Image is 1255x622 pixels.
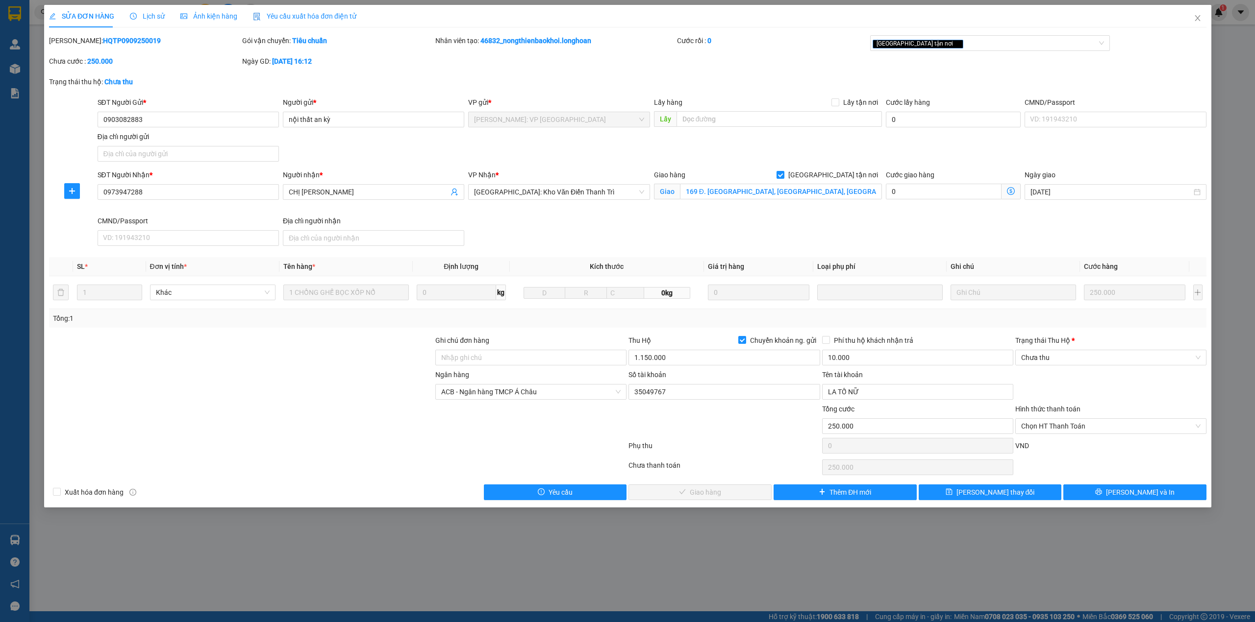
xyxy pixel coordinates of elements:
img: icon [253,13,261,21]
input: 0 [1083,285,1185,300]
span: Lịch sử [130,12,165,20]
span: Định lượng [444,263,478,270]
span: Ảnh kiện hàng [180,12,237,20]
span: [GEOGRAPHIC_DATA] tận nơi [873,40,963,48]
div: Nhân viên tạo: [435,35,675,46]
b: 250.000 [87,57,113,65]
input: VD: Bàn, Ghế [283,285,408,300]
label: Tên tài khoản [822,371,862,379]
span: Lấy [653,111,676,127]
span: plus [65,187,79,195]
div: Địa chỉ người nhận [283,215,464,226]
button: printer[PERSON_NAME] và In [1063,484,1206,500]
div: Trạng thái Thu Hộ [1015,335,1206,346]
input: Tên tài khoản [822,384,1013,400]
span: Thêm ĐH mới [829,487,871,498]
div: Chưa thanh toán [627,460,821,477]
span: Kích thước [590,263,624,270]
span: Chưa thu [1021,350,1200,365]
span: Phí thu hộ khách nhận trả [829,335,917,346]
span: Tên hàng [283,263,315,270]
span: edit [49,13,56,20]
span: close [1193,14,1201,22]
div: SĐT Người Gửi [97,97,278,108]
span: [PERSON_NAME] thay đổi [956,487,1034,498]
button: Close [1183,5,1211,32]
div: VP gửi [468,97,650,108]
input: Cước lấy hàng [885,112,1021,127]
input: Địa chỉ của người gửi [97,146,278,162]
input: Cước giao hàng [885,184,1002,199]
div: Chưa cước : [49,56,240,67]
b: Chưa thu [104,78,133,86]
span: Chọn HT Thanh Toán [1021,419,1200,433]
div: Người nhận [283,169,464,180]
span: close [954,41,959,46]
div: Gói vận chuyển: [242,35,433,46]
b: 46832_nongthienbaokhoi.longhoan [480,37,591,45]
span: clock-circle [130,13,137,20]
span: info-circle [129,489,136,496]
span: Yêu cầu [549,487,573,498]
span: Giao [653,184,679,199]
div: Địa chỉ người gửi [97,131,278,142]
button: plusThêm ĐH mới [774,484,917,500]
input: Dọc đường [676,111,881,127]
label: Số tài khoản [628,371,666,379]
span: dollar-circle [1007,187,1015,195]
input: R [565,287,606,299]
input: Ngày giao [1030,187,1191,197]
span: Yêu cầu xuất hóa đơn điện tử [253,12,356,20]
span: kg [496,285,506,300]
button: plus [1193,285,1202,300]
span: exclamation-circle [538,488,545,496]
input: Số tài khoản [628,384,820,400]
span: Thu Hộ [628,336,651,344]
span: Giao hàng [653,171,685,179]
span: Lấy hàng [653,98,682,106]
input: Ghi chú đơn hàng [435,350,627,365]
span: Hồ Chí Minh: VP Quận Tân Phú [474,112,644,127]
label: Ngân hàng [435,371,469,379]
span: ACB - Ngân hàng TMCP Á Châu [441,384,621,399]
div: Ngày GD: [242,56,433,67]
input: C [606,287,644,299]
span: Lấy tận nơi [839,97,881,108]
input: 0 [707,285,809,300]
label: Ghi chú đơn hàng [435,336,489,344]
span: [PERSON_NAME] và In [1106,487,1175,498]
button: delete [53,285,69,300]
span: SL [77,263,85,270]
span: SỬA ĐƠN HÀNG [49,12,114,20]
div: Phụ thu [627,440,821,457]
label: Cước giao hàng [885,171,934,179]
label: Hình thức thanh toán [1015,405,1080,413]
button: save[PERSON_NAME] thay đổi [918,484,1061,500]
button: exclamation-circleYêu cầu [483,484,627,500]
div: Tổng: 1 [53,313,484,324]
div: CMND/Passport [1025,97,1206,108]
input: Giao tận nơi [679,184,881,199]
input: D [524,287,565,299]
span: VND [1015,442,1029,450]
div: Trạng thái thu hộ: [49,76,289,87]
span: Cước hàng [1083,263,1117,270]
span: [GEOGRAPHIC_DATA] tận nơi [784,169,881,180]
span: picture [180,13,187,20]
label: Cước lấy hàng [885,98,929,106]
label: Ngày giao [1025,171,1055,179]
span: 0kg [644,287,690,299]
input: Địa chỉ của người nhận [283,230,464,246]
span: Giá trị hàng [707,263,744,270]
div: [PERSON_NAME]: [49,35,240,46]
span: Xuất hóa đơn hàng [61,487,127,498]
span: save [945,488,952,496]
span: Khác [155,285,269,300]
span: user-add [451,188,458,196]
th: Ghi chú [946,257,1079,276]
b: HQTP0909250019 [103,37,161,45]
span: Hà Nội: Kho Văn Điển Thanh Trì [474,185,644,199]
button: plus [64,183,80,199]
span: printer [1095,488,1102,496]
input: Ghi Chú [950,285,1076,300]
